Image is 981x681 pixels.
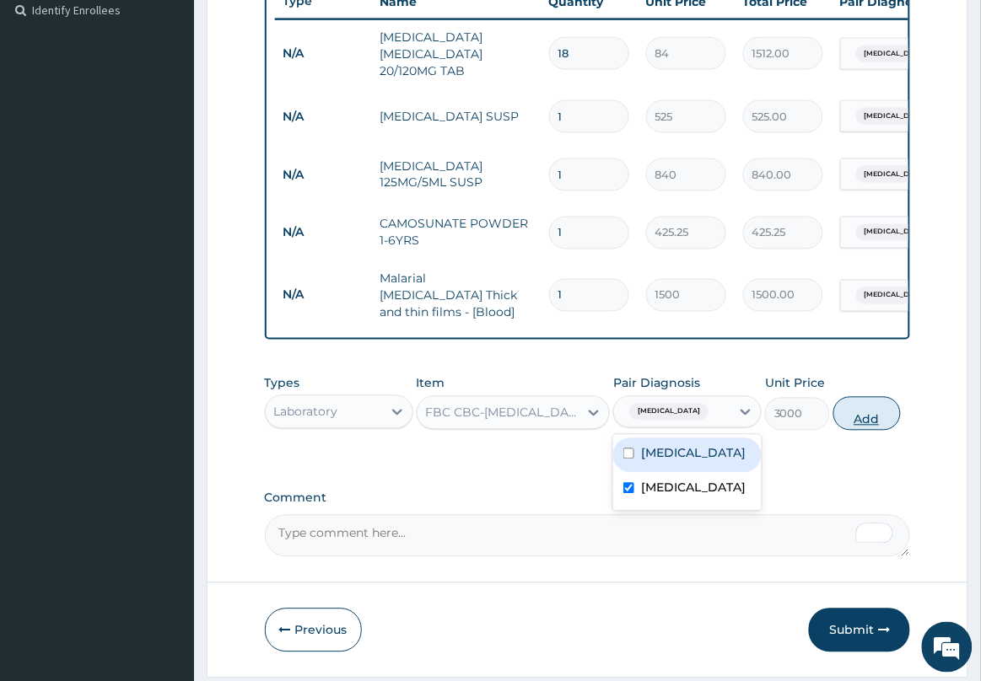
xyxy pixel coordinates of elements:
[372,262,541,330] td: Malarial [MEDICAL_DATA] Thick and thin films - [Blood]
[833,397,901,431] button: Add
[277,8,317,49] div: Minimize live chat window
[275,159,372,190] td: N/A
[372,99,541,133] td: [MEDICAL_DATA] SUSP
[88,94,283,116] div: Chat with us now
[856,46,935,62] span: [MEDICAL_DATA]
[426,405,581,421] div: FBC CBC-[MEDICAL_DATA] (Haemogram) - [Blood]
[275,38,372,69] td: N/A
[765,375,826,392] label: Unit Price
[275,217,372,249] td: N/A
[8,460,321,519] textarea: Type your message and hit 'Enter'
[856,224,935,241] span: [MEDICAL_DATA]
[274,404,338,421] div: Laboratory
[856,287,935,304] span: [MEDICAL_DATA]
[856,166,935,183] span: [MEDICAL_DATA]
[417,375,445,392] label: Item
[265,377,300,391] label: Types
[372,207,541,258] td: CAMOSUNATE POWDER 1-6YRS
[275,280,372,311] td: N/A
[809,609,910,652] button: Submit
[265,491,911,506] label: Comment
[265,609,362,652] button: Previous
[856,108,935,125] span: [MEDICAL_DATA]
[372,20,541,88] td: [MEDICAL_DATA] [MEDICAL_DATA] 20/120MG TAB
[275,101,372,132] td: N/A
[641,445,746,462] label: [MEDICAL_DATA]
[629,404,709,421] span: [MEDICAL_DATA]
[613,375,700,392] label: Pair Diagnosis
[31,84,68,126] img: d_794563401_company_1708531726252_794563401
[641,480,746,496] label: [MEDICAL_DATA]
[98,212,233,383] span: We're online!
[372,149,541,200] td: [MEDICAL_DATA] 125MG/5ML SUSP
[265,515,911,557] textarea: To enrich screen reader interactions, please activate Accessibility in Grammarly extension settings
